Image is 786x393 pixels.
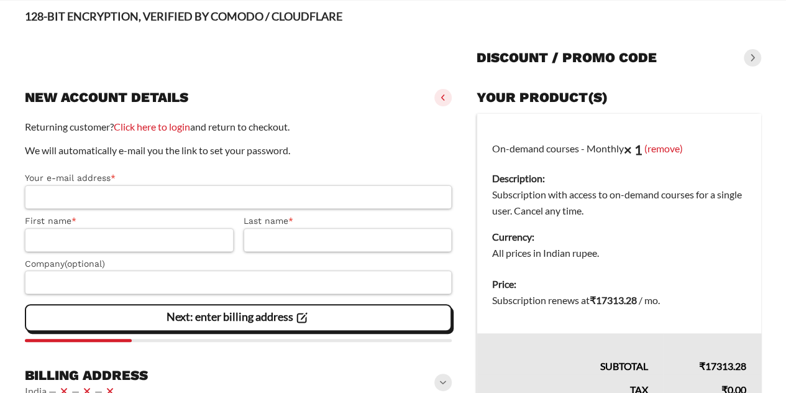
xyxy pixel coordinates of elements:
[114,121,190,132] a: Click here to login
[492,294,660,306] span: Subscription renews at .
[25,214,234,228] label: First name
[65,259,105,269] span: (optional)
[477,49,657,67] h3: Discount / promo code
[477,114,762,269] td: On-demand courses - Monthly
[590,294,637,306] bdi: 17313.28
[244,214,452,228] label: Last name
[25,171,452,185] label: Your e-mail address
[492,229,746,245] dt: Currency:
[25,89,188,106] h3: New account details
[624,141,642,158] strong: × 1
[492,245,746,261] dd: All prices in Indian rupee.
[25,9,342,23] strong: 128-BIT ENCRYPTION, VERIFIED BY COMODO / CLOUDFLARE
[699,360,746,372] bdi: 17313.28
[25,304,452,331] vaadin-button: Next: enter billing address
[590,294,596,306] span: ₹
[492,170,746,187] dt: Description:
[25,142,452,159] p: We will automatically e-mail you the link to set your password.
[477,333,664,374] th: Subtotal
[25,119,452,135] p: Returning customer? and return to checkout.
[25,257,452,271] label: Company
[492,276,746,292] dt: Price:
[644,142,683,154] a: (remove)
[25,367,148,384] h3: Billing address
[639,294,658,306] span: / mo
[492,187,746,219] dd: Subscription with access to on-demand courses for a single user. Cancel any time.
[699,360,705,372] span: ₹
